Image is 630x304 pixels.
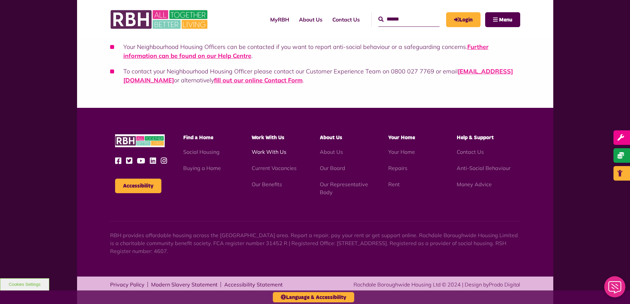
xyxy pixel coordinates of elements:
[110,42,520,60] li: Your Neighbourhood Housing Officers can be contacted if you want to report anti-social behaviour ...
[446,12,481,27] a: MyRBH
[115,179,161,193] button: Accessibility
[457,181,492,188] a: Money Advice
[151,282,218,287] a: Modern Slavery Statement - open in a new tab
[224,282,283,287] a: Accessibility Statement
[110,282,145,287] a: Privacy Policy
[378,12,440,26] input: Search
[457,165,511,171] a: Anti-Social Behaviour
[265,11,294,28] a: MyRBH
[320,149,343,155] a: About Us
[457,149,484,155] a: Contact Us
[252,165,297,171] a: Current Vacancies
[327,11,365,28] a: Contact Us
[320,165,345,171] a: Our Board
[183,165,221,171] a: Buying a Home
[600,274,630,304] iframe: Netcall Web Assistant for live chat
[252,149,286,155] a: Work With Us
[499,17,512,22] span: Menu
[252,135,284,140] span: Work With Us
[457,135,494,140] span: Help & Support
[115,134,165,147] img: RBH
[388,181,400,188] a: Rent
[354,281,520,288] div: Rochdale Boroughwide Housing Ltd © 2024 | Design by
[388,165,407,171] a: Repairs
[489,281,520,288] a: Prodo Digital - open in a new tab
[294,11,327,28] a: About Us
[252,181,282,188] a: Our Benefits
[110,231,520,255] p: RBH provides affordable housing across the [GEOGRAPHIC_DATA] area. Report a repair, pay your rent...
[110,7,209,32] img: RBH
[214,76,303,84] a: fill out our online Contact Form - open in a new tab
[388,149,415,155] a: Your Home
[273,292,354,302] button: Language & Accessibility
[388,135,415,140] span: Your Home
[320,181,368,195] a: Our Representative Body
[123,43,488,60] a: Further information can be found on our Help Centre - open in a new tab
[183,149,220,155] a: Social Housing - open in a new tab
[110,67,520,85] li: To contact your Neighbourhood Housing Officer please contact our Customer Experience Team on 0800...
[320,135,342,140] span: About Us
[485,12,520,27] button: Navigation
[183,135,213,140] span: Find a Home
